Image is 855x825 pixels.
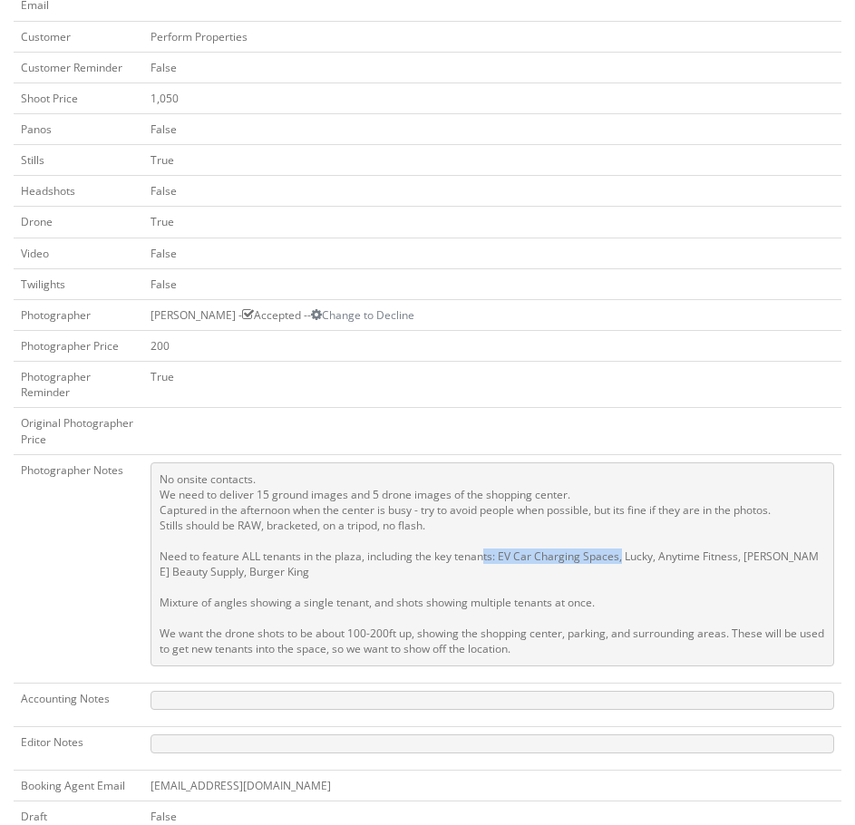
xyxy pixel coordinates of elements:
[311,307,414,323] a: Change to Decline
[14,113,143,144] td: Panos
[143,299,841,330] td: [PERSON_NAME] - Accepted --
[151,462,834,666] pre: No onsite contacts. We need to deliver 15 ground images and 5 drone images of the shopping center...
[14,268,143,299] td: Twilights
[143,770,841,801] td: [EMAIL_ADDRESS][DOMAIN_NAME]
[143,330,841,361] td: 200
[14,207,143,238] td: Drone
[14,408,143,454] td: Original Photographer Price
[14,21,143,52] td: Customer
[14,683,143,726] td: Accounting Notes
[14,362,143,408] td: Photographer Reminder
[14,82,143,113] td: Shoot Price
[14,726,143,770] td: Editor Notes
[14,176,143,207] td: Headshots
[143,362,841,408] td: True
[143,268,841,299] td: False
[14,52,143,82] td: Customer Reminder
[14,330,143,361] td: Photographer Price
[143,145,841,176] td: True
[14,299,143,330] td: Photographer
[143,52,841,82] td: False
[143,113,841,144] td: False
[14,145,143,176] td: Stills
[143,238,841,268] td: False
[143,82,841,113] td: 1,050
[143,21,841,52] td: Perform Properties
[14,454,143,683] td: Photographer Notes
[14,238,143,268] td: Video
[14,770,143,801] td: Booking Agent Email
[143,176,841,207] td: False
[143,207,841,238] td: True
